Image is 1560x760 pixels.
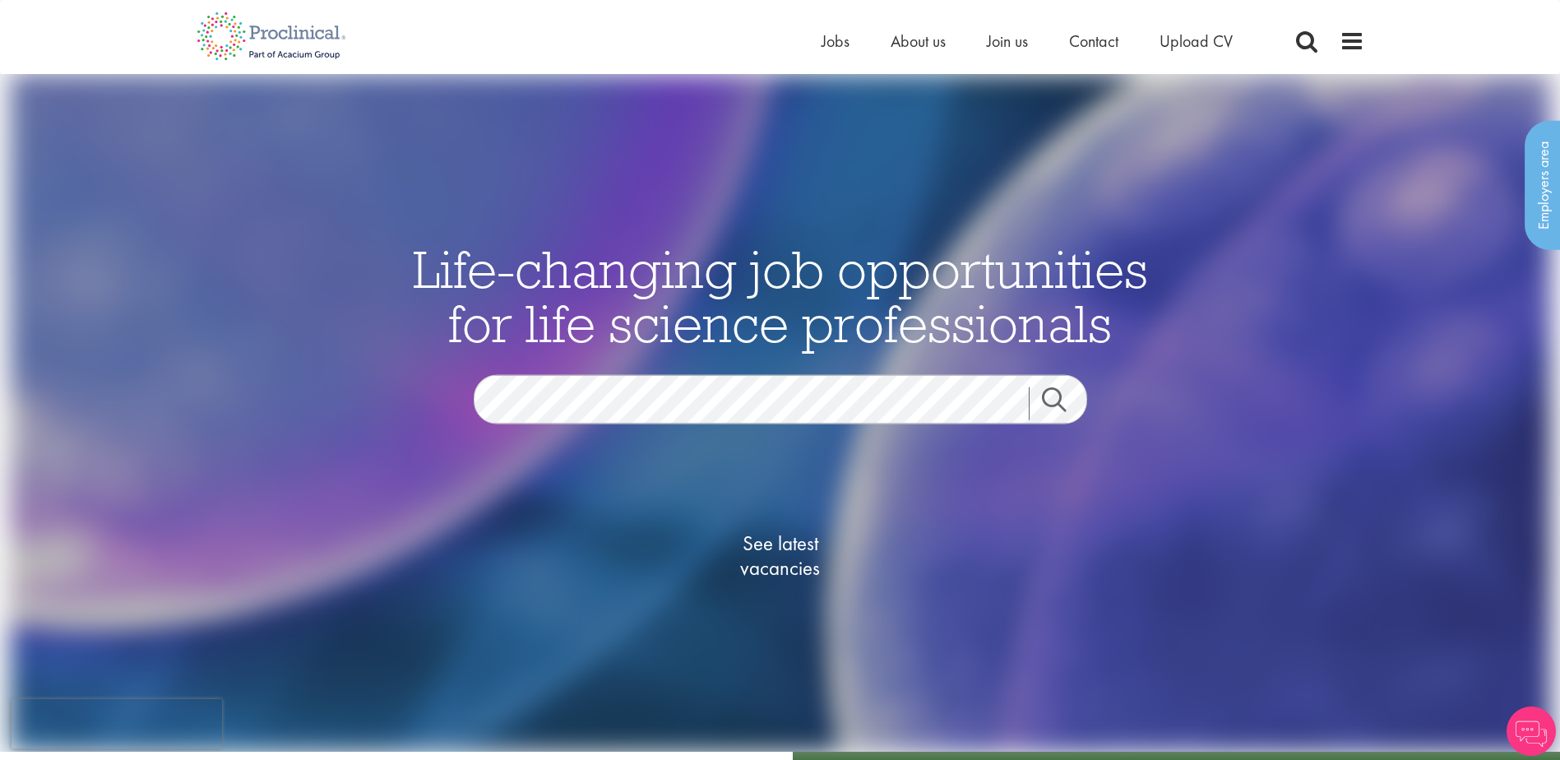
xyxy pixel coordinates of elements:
a: Upload CV [1160,30,1233,52]
iframe: reCAPTCHA [12,699,222,748]
span: Life-changing job opportunities for life science professionals [413,236,1148,356]
a: Jobs [822,30,849,52]
img: Chatbot [1507,707,1556,756]
a: Join us [987,30,1028,52]
img: candidate home [10,74,1549,752]
a: Job search submit button [1029,387,1099,420]
a: Contact [1069,30,1118,52]
span: See latest vacancies [698,531,863,581]
a: See latestvacancies [698,466,863,646]
a: About us [891,30,946,52]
